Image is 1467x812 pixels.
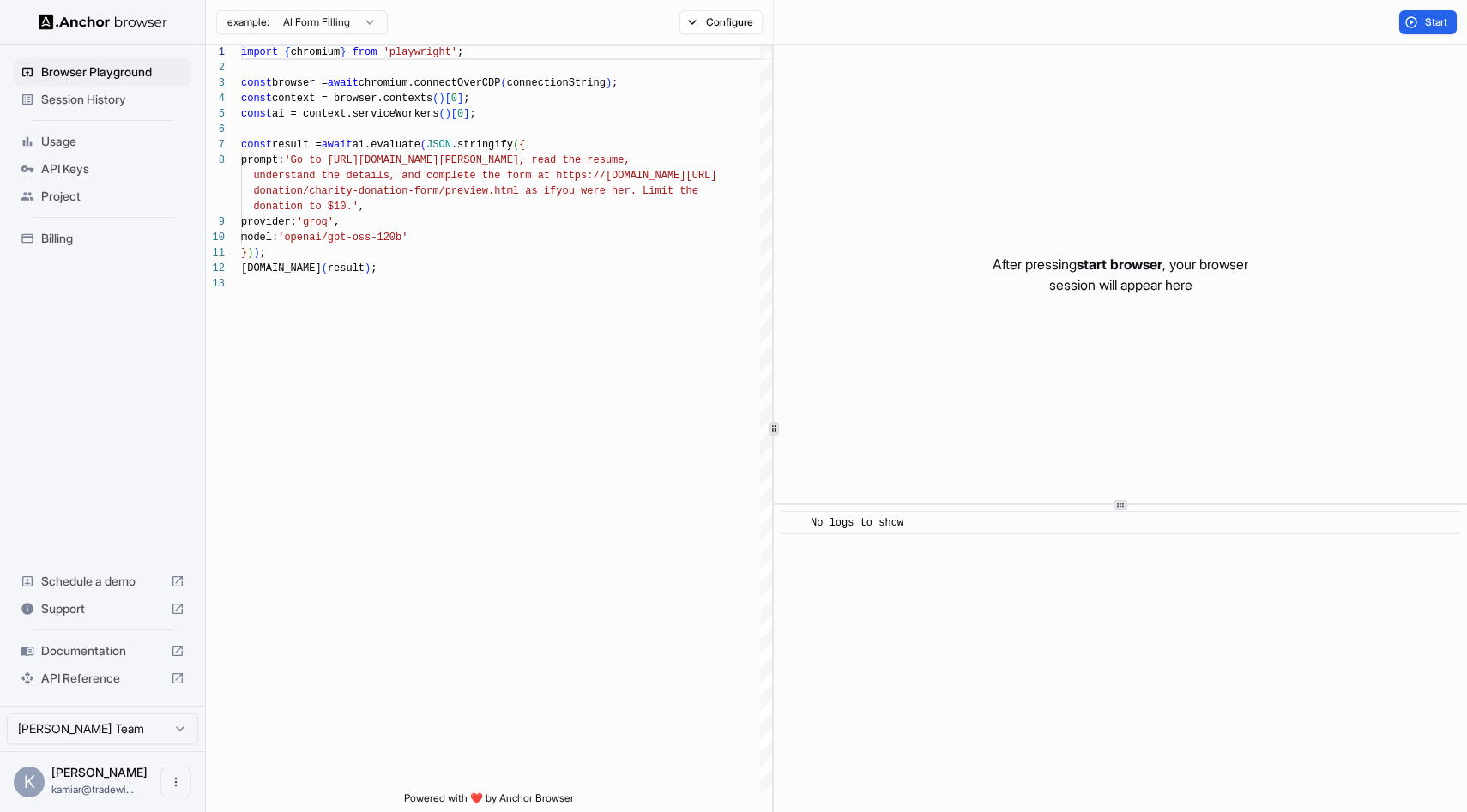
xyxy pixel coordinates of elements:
[14,767,45,797] div: K
[253,247,259,259] span: )
[328,77,359,89] span: await
[206,214,225,230] div: 9
[438,93,444,105] span: )
[41,160,184,177] span: API Keys
[1425,15,1449,29] span: Start
[247,247,253,259] span: )
[322,139,353,151] span: await
[206,261,225,276] div: 12
[426,139,451,151] span: JSON
[353,46,377,58] span: from
[451,139,513,151] span: .stringify
[513,139,519,151] span: (
[272,77,328,89] span: browser =
[41,600,164,617] span: Support
[206,245,225,261] div: 11
[383,46,457,58] span: 'playwright'
[272,108,438,120] span: ai = context.serviceWorkers
[789,514,798,532] span: ​
[438,108,444,120] span: (
[562,170,716,182] span: ttps://[DOMAIN_NAME][URL]
[457,93,463,105] span: ]
[14,568,191,595] div: Schedule a demo
[500,77,506,89] span: (
[41,670,164,687] span: API Reference
[284,46,290,58] span: {
[297,216,334,228] span: 'groq'
[420,139,426,151] span: (
[260,247,266,259] span: ;
[328,262,365,274] span: result
[160,767,191,797] button: Open menu
[241,262,322,274] span: [DOMAIN_NAME]
[322,262,328,274] span: (
[544,154,631,166] span: ad the resume,
[206,75,225,91] div: 3
[463,108,469,120] span: ]
[404,791,574,812] span: Powered with ❤️ by Anchor Browser
[206,45,225,60] div: 1
[507,77,606,89] span: connectionString
[51,765,148,779] span: Kamiar Coffey
[41,63,184,81] span: Browser Playground
[41,642,164,659] span: Documentation
[14,58,191,86] div: Browser Playground
[14,155,191,183] div: API Keys
[206,60,225,75] div: 2
[445,93,451,105] span: [
[278,232,407,244] span: 'openai/gpt-oss-120b'
[41,230,184,247] span: Billing
[432,93,438,105] span: (
[291,46,341,58] span: chromium
[1399,10,1457,34] button: Start
[14,595,191,623] div: Support
[241,232,278,244] span: model:
[206,106,225,122] div: 5
[359,77,501,89] span: chromium.connectOverCDP
[206,276,225,292] div: 13
[39,14,167,30] img: Anchor Logo
[612,77,618,89] span: ;
[241,139,272,151] span: const
[811,517,903,529] span: No logs to show
[272,139,322,151] span: result =
[241,216,297,228] span: provider:
[241,77,272,89] span: const
[359,201,365,213] span: ,
[469,108,475,120] span: ;
[206,230,225,245] div: 10
[365,262,371,274] span: )
[353,139,420,151] span: ai.evaluate
[14,665,191,692] div: API Reference
[14,225,191,252] div: Billing
[253,201,358,213] span: donation to $10.'
[253,185,556,197] span: donation/charity-donation-form/preview.html as if
[679,10,763,34] button: Configure
[284,154,543,166] span: 'Go to [URL][DOMAIN_NAME][PERSON_NAME], re
[241,247,247,259] span: }
[340,46,346,58] span: }
[14,637,191,665] div: Documentation
[241,154,284,166] span: prompt:
[41,573,164,590] span: Schedule a demo
[272,93,432,105] span: context = browser.contexts
[445,108,451,120] span: )
[206,91,225,106] div: 4
[241,93,272,105] span: const
[227,15,269,29] span: example:
[606,77,612,89] span: )
[41,133,184,150] span: Usage
[41,91,184,108] span: Session History
[41,188,184,205] span: Project
[206,153,225,168] div: 8
[451,93,457,105] span: 0
[334,216,340,228] span: ,
[14,128,191,155] div: Usage
[51,783,134,796] span: kamiar@tradewind.run
[241,108,272,120] span: const
[457,108,463,120] span: 0
[14,183,191,210] div: Project
[253,170,562,182] span: understand the details, and complete the form at h
[241,46,278,58] span: import
[463,93,469,105] span: ;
